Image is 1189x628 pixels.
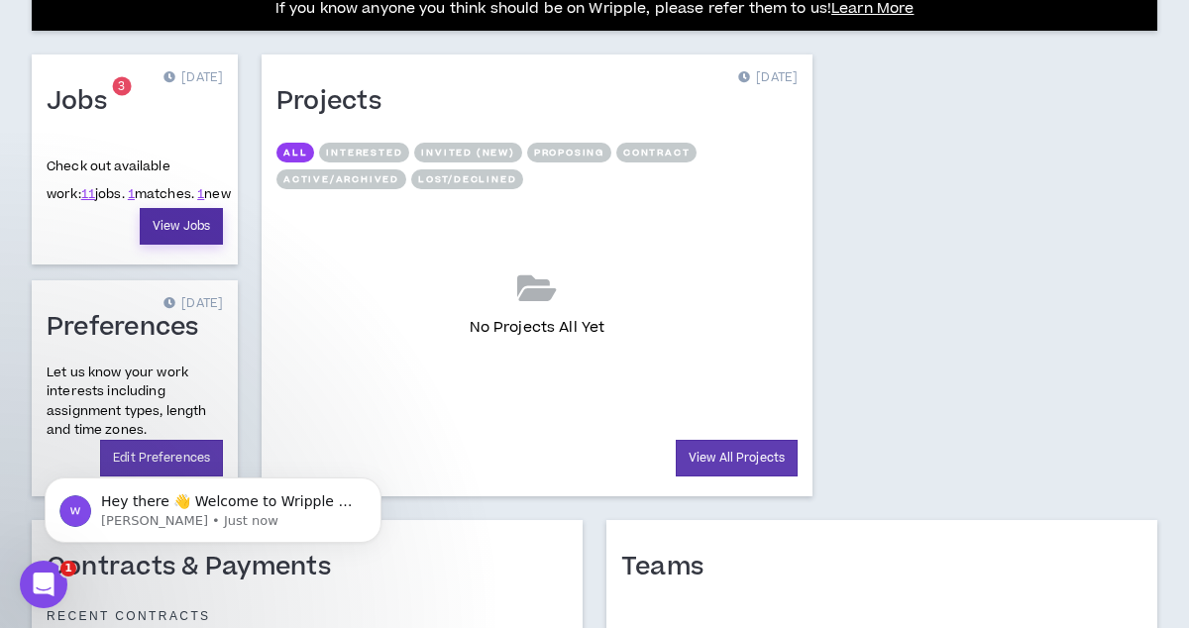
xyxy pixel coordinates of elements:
[197,185,231,203] span: new
[276,169,406,189] button: Active/Archived
[411,169,523,189] button: Lost/Declined
[47,364,223,440] p: Let us know your work interests including assignment types, length and time zones.
[47,157,231,203] p: Check out available work:
[128,185,135,203] a: 1
[470,317,605,339] p: No Projects All Yet
[60,561,76,576] span: 1
[140,208,223,245] a: View Jobs
[616,143,697,162] button: Contract
[20,561,67,608] iframe: Intercom live chat
[128,185,194,203] span: matches.
[118,78,125,95] span: 3
[47,552,346,583] h1: Contracts & Payments
[414,143,521,162] button: Invited (new)
[738,68,798,88] p: [DATE]
[276,143,314,162] button: All
[163,294,223,314] p: [DATE]
[47,86,122,118] h1: Jobs
[676,440,798,476] a: View All Projects
[621,552,718,583] h1: Teams
[81,185,125,203] span: jobs.
[47,608,211,624] p: Recent Contracts
[276,86,396,118] h1: Projects
[163,68,223,88] p: [DATE]
[527,143,611,162] button: Proposing
[319,143,409,162] button: Interested
[47,312,214,344] h1: Preferences
[112,77,131,96] sup: 3
[81,185,95,203] a: 11
[197,185,204,203] a: 1
[15,436,411,575] iframe: Intercom notifications message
